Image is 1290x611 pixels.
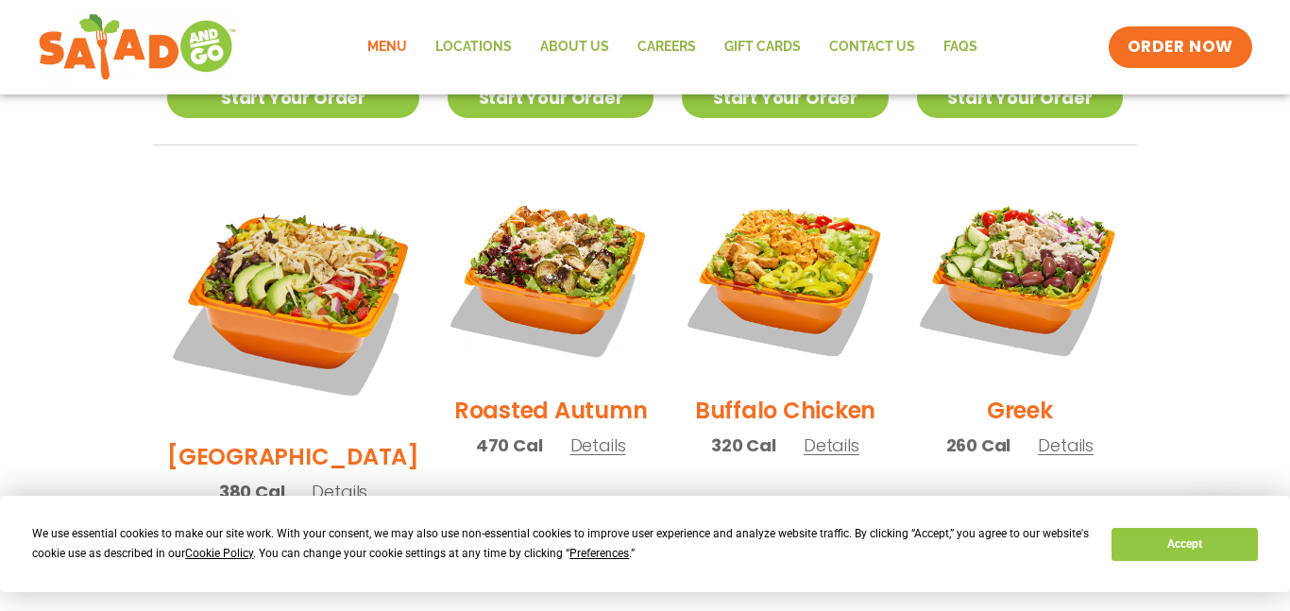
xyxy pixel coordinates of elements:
span: 260 Cal [946,433,1011,458]
a: Menu [353,25,421,69]
a: Locations [421,25,526,69]
h2: Roasted Autumn [454,394,648,427]
a: FAQs [929,25,992,69]
span: Details [312,480,367,503]
button: Accept [1112,528,1257,561]
span: Details [804,433,859,457]
a: GIFT CARDS [710,25,815,69]
a: Start Your Order [682,77,888,118]
a: Careers [623,25,710,69]
span: Details [570,433,626,457]
span: 380 Cal [219,479,285,504]
span: Cookie Policy [185,547,253,560]
img: Product photo for Buffalo Chicken Salad [682,174,888,380]
h2: Greek [987,394,1053,427]
span: 320 Cal [711,433,776,458]
h2: [GEOGRAPHIC_DATA] [167,440,419,473]
span: Preferences [569,547,629,560]
span: 470 Cal [476,433,543,458]
a: Start Your Order [448,77,653,118]
span: ORDER NOW [1128,36,1233,59]
img: Product photo for Roasted Autumn Salad [448,174,653,380]
div: We use essential cookies to make our site work. With your consent, we may also use non-essential ... [32,524,1089,564]
img: Product photo for BBQ Ranch Salad [167,174,419,426]
span: Details [1038,433,1094,457]
a: Start Your Order [167,77,419,118]
a: About Us [526,25,623,69]
img: new-SAG-logo-768×292 [38,9,237,85]
a: ORDER NOW [1109,26,1252,68]
h2: Buffalo Chicken [695,394,875,427]
a: Contact Us [815,25,929,69]
nav: Menu [353,25,992,69]
a: Start Your Order [917,77,1123,118]
img: Product photo for Greek Salad [917,174,1123,380]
